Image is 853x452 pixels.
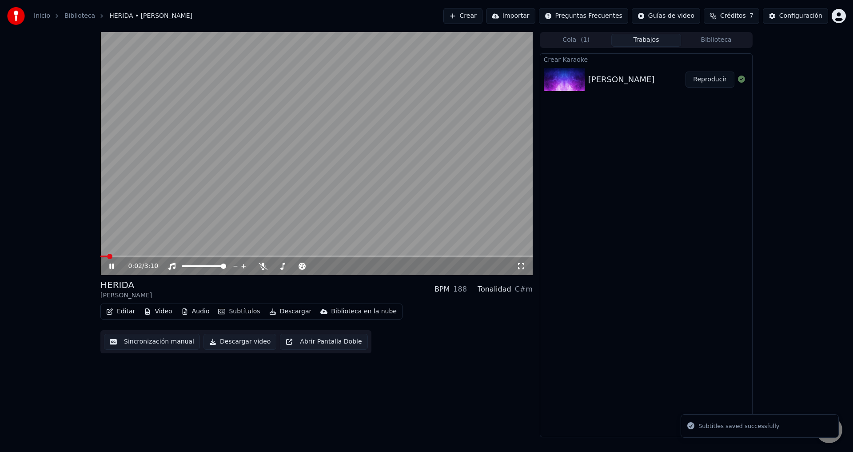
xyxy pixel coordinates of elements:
[763,8,828,24] button: Configuración
[581,36,590,44] span: ( 1 )
[140,305,175,318] button: Video
[109,12,192,20] span: HERIDA • [PERSON_NAME]
[64,12,95,20] a: Biblioteca
[540,54,752,64] div: Crear Karaoke
[611,34,682,47] button: Trabajos
[779,12,822,20] div: Configuración
[749,12,753,20] span: 7
[103,305,139,318] button: Editar
[632,8,700,24] button: Guías de video
[704,8,759,24] button: Créditos7
[280,334,367,350] button: Abrir Pantalla Doble
[539,8,628,24] button: Preguntas Frecuentes
[478,284,511,295] div: Tonalidad
[331,307,397,316] div: Biblioteca en la nube
[266,305,315,318] button: Descargar
[178,305,213,318] button: Audio
[686,72,734,88] button: Reproducir
[215,305,263,318] button: Subtítulos
[104,334,200,350] button: Sincronización manual
[34,12,50,20] a: Inicio
[588,73,655,86] div: [PERSON_NAME]
[443,8,482,24] button: Crear
[128,262,150,271] div: /
[100,291,152,300] div: [PERSON_NAME]
[128,262,142,271] span: 0:02
[453,284,467,295] div: 188
[7,7,25,25] img: youka
[100,279,152,291] div: HERIDA
[34,12,192,20] nav: breadcrumb
[203,334,276,350] button: Descargar video
[515,284,533,295] div: C#m
[434,284,450,295] div: BPM
[681,34,751,47] button: Biblioteca
[720,12,746,20] span: Créditos
[698,422,779,431] div: Subtitles saved successfully
[144,262,158,271] span: 3:10
[486,8,535,24] button: Importar
[541,34,611,47] button: Cola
